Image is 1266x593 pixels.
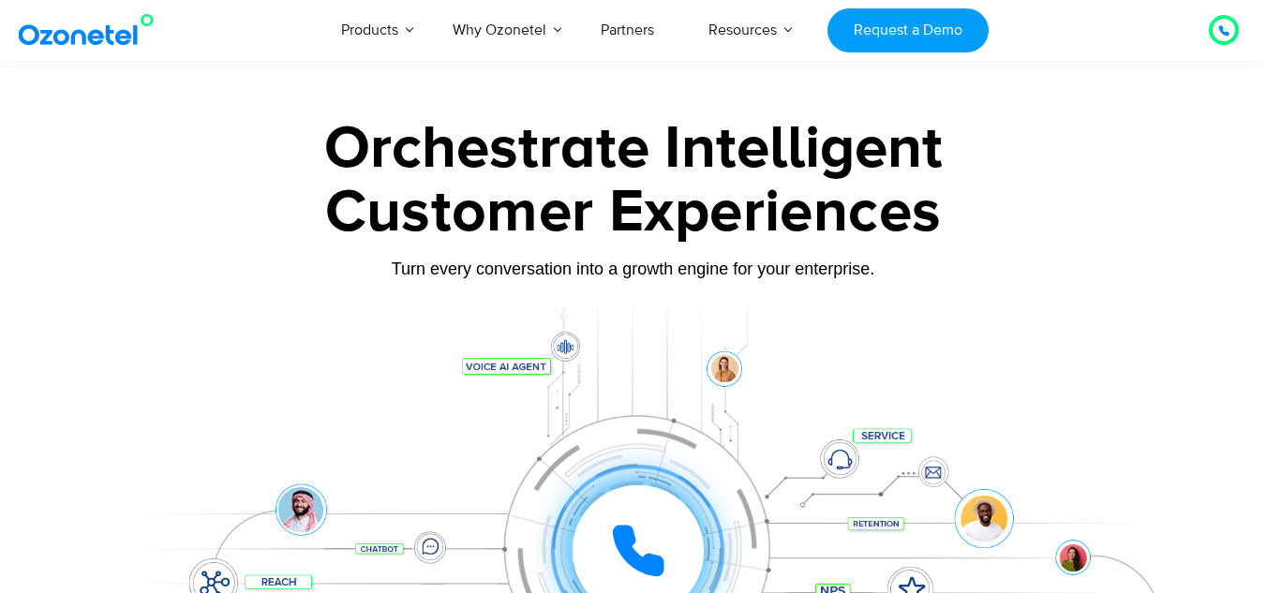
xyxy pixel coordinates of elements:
[827,8,988,52] a: Request a Demo
[48,168,1219,258] div: Customer Experiences
[48,119,1219,179] div: Orchestrate Intelligent
[48,259,1219,279] div: Turn every conversation into a growth engine for your enterprise.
